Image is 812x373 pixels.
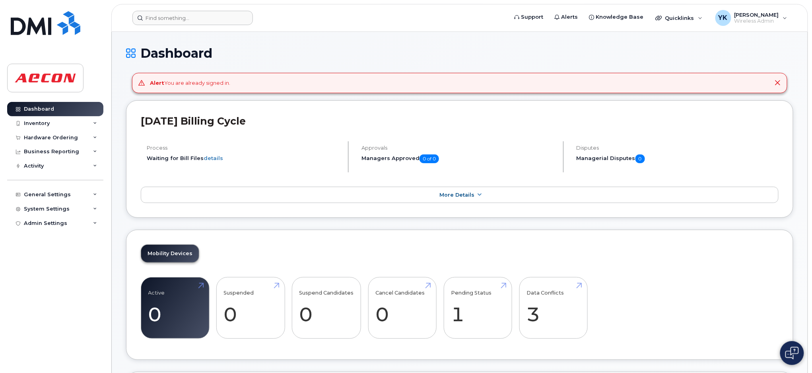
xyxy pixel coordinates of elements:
[299,290,354,296] h4: Suspend Candidates
[147,145,341,151] h4: Process
[361,145,556,151] h4: Approvals
[785,347,799,359] img: Open chat
[375,282,429,334] a: Cancel Candidates 0
[577,154,779,163] h5: Managerial Disputes
[148,282,202,334] a: Active 0
[204,155,223,161] a: details
[635,154,645,163] span: 0
[150,79,231,87] div: You are already signed in.
[439,192,474,198] span: More Details
[577,145,779,151] h4: Disputes
[361,154,556,163] h5: Managers Approved
[451,282,505,334] a: Pending Status 1
[141,245,199,262] a: Mobility Devices
[526,282,580,334] a: Data Conflicts 3
[224,282,278,334] a: Suspended 0
[141,115,779,127] h2: [DATE] Billing Cycle
[299,303,354,326] dd: 0
[420,154,439,163] span: 0 of 0
[147,154,341,162] li: Waiting for Bill Files
[150,80,165,86] strong: Alert
[126,46,793,60] h1: Dashboard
